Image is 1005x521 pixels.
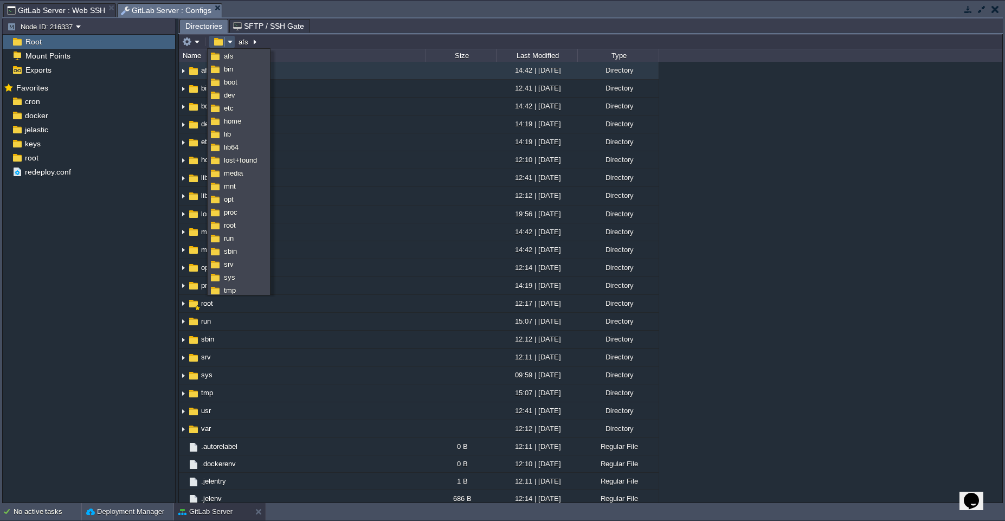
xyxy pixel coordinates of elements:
[209,141,268,153] a: lib64
[209,76,268,88] a: boot
[209,63,268,75] a: bin
[188,137,199,149] img: AMDAwAAAACH5BAEAAAAALAAAAAABAAEAAAICRAEAOw==
[188,459,199,471] img: AMDAwAAAACH5BAEAAAAALAAAAAABAAEAAAICRAEAOw==
[224,208,237,216] span: proc
[199,494,223,503] a: .jelenv
[188,388,199,400] img: AMDAwAAAACH5BAEAAAAALAAAAAABAAEAAAICRAEAOw==
[179,331,188,348] img: AMDAwAAAACH5BAEAAAAALAAAAAABAAEAAAICRAEAOw==
[496,295,577,312] div: 12:17 | [DATE]
[188,65,199,77] img: AMDAwAAAACH5BAEAAAAALAAAAAABAAEAAAICRAEAOw==
[224,104,234,112] span: etc
[199,245,215,254] a: mnt
[23,37,43,47] span: Root
[199,263,212,272] span: opt
[497,49,577,62] div: Last Modified
[577,133,659,150] div: Directory
[179,403,188,420] img: AMDAwAAAACH5BAEAAAAALAAAAAABAAEAAAICRAEAOw==
[179,455,188,472] img: AMDAwAAAACH5BAEAAAAALAAAAAABAAEAAAICRAEAOw==
[199,155,220,164] a: home
[199,370,214,380] a: sys
[209,272,268,284] a: sys
[179,278,188,294] img: AMDAwAAAACH5BAEAAAAALAAAAAABAAEAAAICRAEAOw==
[23,97,42,106] a: cron
[179,385,188,402] img: AMDAwAAAACH5BAEAAAAALAAAAAABAAEAAAICRAEAOw==
[199,406,212,415] span: usr
[426,455,496,472] div: 0 B
[496,384,577,401] div: 15:07 | [DATE]
[577,223,659,240] div: Directory
[188,298,199,310] img: AMDAwAAAACH5BAEAAAAALAAAAAABAAEAAAICRAEAOw==
[224,273,235,281] span: sys
[188,423,199,435] img: AMDAwAAAACH5BAEAAAAALAAAAAABAAEAAAICRAEAOw==
[188,101,199,113] img: AMDAwAAAACH5BAEAAAAALAAAAAABAAEAAAICRAEAOw==
[209,168,268,179] a: media
[23,65,53,75] a: Exports
[179,313,188,330] img: AMDAwAAAACH5BAEAAAAALAAAAAABAAEAAAICRAEAOw==
[23,125,50,134] span: jelastic
[496,169,577,186] div: 12:41 | [DATE]
[23,139,42,149] a: keys
[179,473,188,490] img: AMDAwAAAACH5BAEAAAAALAAAAAABAAEAAAICRAEAOw==
[496,473,577,490] div: 12:11 | [DATE]
[224,117,241,125] span: home
[224,260,234,268] span: srv
[188,476,199,488] img: AMDAwAAAACH5BAEAAAAALAAAAAABAAEAAAICRAEAOw==
[209,155,268,166] a: lost+found
[959,478,994,510] iframe: chat widget
[7,22,76,31] button: Node ID: 216337
[496,241,577,258] div: 14:42 | [DATE]
[209,194,268,205] a: opt
[179,242,188,259] img: AMDAwAAAACH5BAEAAAAALAAAAAABAAEAAAICRAEAOw==
[577,98,659,114] div: Directory
[577,438,659,455] div: Regular File
[496,277,577,294] div: 14:19 | [DATE]
[199,83,212,93] a: bin
[577,259,659,276] div: Directory
[188,172,199,184] img: AMDAwAAAACH5BAEAAAAALAAAAAABAAEAAAICRAEAOw==
[496,366,577,383] div: 09:59 | [DATE]
[199,317,212,326] a: run
[577,80,659,97] div: Directory
[199,477,228,486] span: .jelentry
[496,402,577,419] div: 12:41 | [DATE]
[199,442,239,451] a: .autorelabel
[224,78,237,86] span: boot
[496,331,577,348] div: 12:12 | [DATE]
[237,37,251,47] button: afs
[577,62,659,79] div: Directory
[188,441,199,453] img: AMDAwAAAACH5BAEAAAAALAAAAAABAAEAAAICRAEAOw==
[496,259,577,276] div: 12:14 | [DATE]
[496,420,577,437] div: 12:12 | [DATE]
[224,286,236,294] span: tmp
[496,133,577,150] div: 14:19 | [DATE]
[188,280,199,292] img: AMDAwAAAACH5BAEAAAAALAAAAAABAAEAAAICRAEAOw==
[209,50,268,62] a: afs
[199,352,212,362] a: srv
[209,102,268,114] a: etc
[496,62,577,79] div: 14:42 | [DATE]
[179,295,188,312] img: AMDAwAAAACH5BAEAAAAALAAAAAABAAEAAAICRAEAOw==
[179,134,188,151] img: AMDAwAAAACH5BAEAAAAALAAAAAABAAEAAAICRAEAOw==
[199,137,212,146] span: etc
[496,223,577,240] div: 14:42 | [DATE]
[577,402,659,419] div: Directory
[224,143,239,151] span: lib64
[178,506,233,517] button: GitLab Server
[188,244,199,256] img: AMDAwAAAACH5BAEAAAAALAAAAAABAAEAAAICRAEAOw==
[199,335,216,344] span: sbin
[7,4,105,17] span: GitLab Server : Web SSH
[188,316,199,327] img: AMDAwAAAACH5BAEAAAAALAAAAAABAAEAAAICRAEAOw==
[86,506,164,517] button: Deployment Manager
[188,262,199,274] img: AMDAwAAAACH5BAEAAAAALAAAAAABAAEAAAICRAEAOw==
[209,259,268,271] a: srv
[577,490,659,507] div: Regular File
[199,173,210,182] a: lib
[199,459,237,468] a: .dockerenv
